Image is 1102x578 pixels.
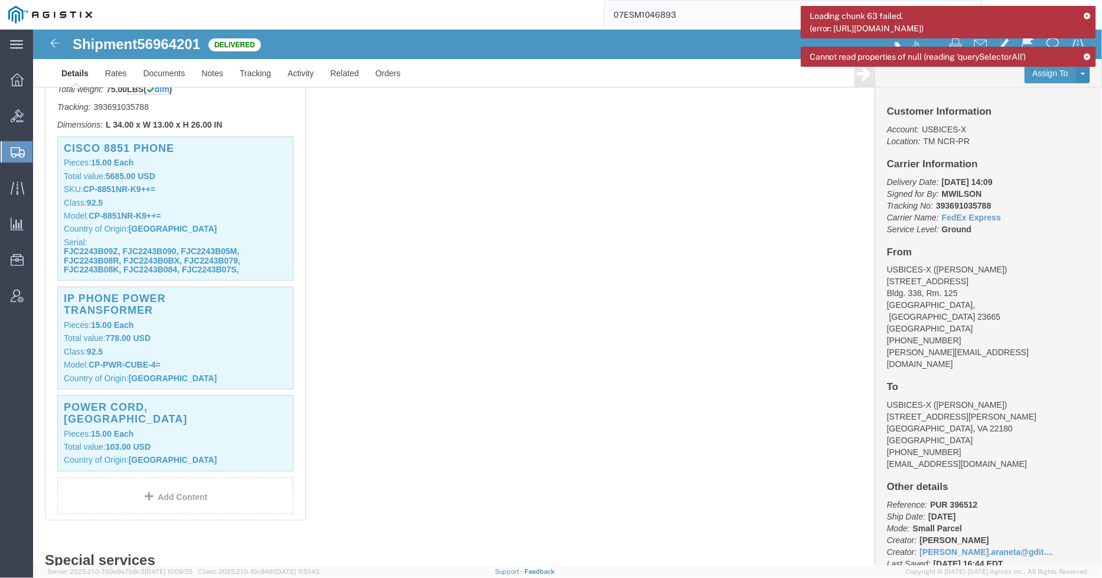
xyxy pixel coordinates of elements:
input: Search for shipment number, reference number [605,1,964,29]
span: Loading chunk 63 failed. (error: [URL][DOMAIN_NAME]) [810,10,924,35]
img: logo [8,6,92,24]
a: Feedback [524,568,555,575]
span: [DATE] 10:09:35 [145,568,193,575]
span: Cannot read properties of null (reading 'querySelectorAll') [810,51,1026,63]
span: Copyright © [DATE]-[DATE] Agistix Inc., All Rights Reserved [906,567,1088,577]
span: Server: 2025.21.0-769a9a7b8c3 [47,568,193,575]
a: Support [495,568,524,575]
span: Client: 2025.21.0-f0c8481 [198,568,319,575]
span: [DATE] 11:51:43 [275,568,319,575]
iframe: FS Legacy Container [33,30,1102,566]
